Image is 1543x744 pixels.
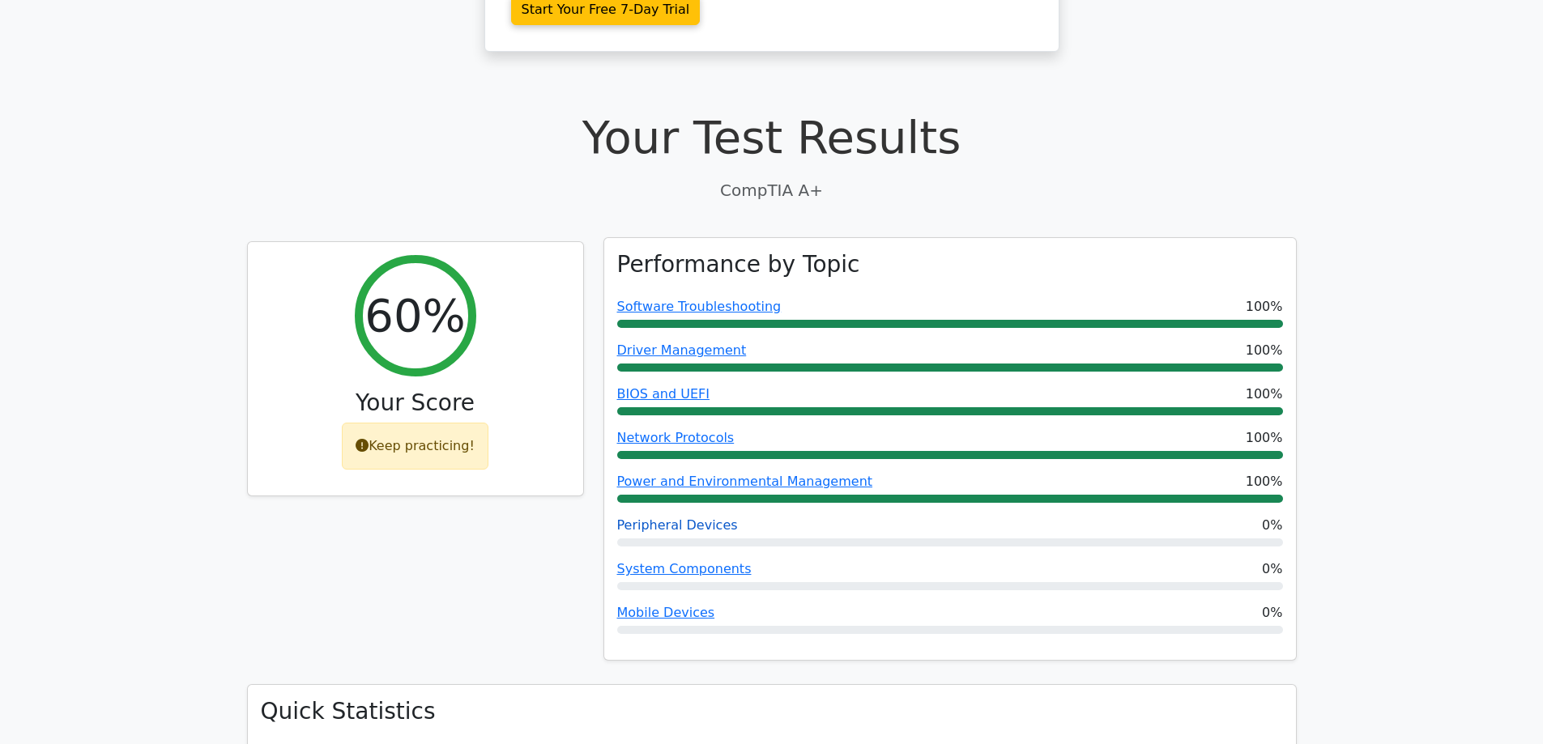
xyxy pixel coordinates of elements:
span: 100% [1246,428,1283,448]
h3: Performance by Topic [617,251,860,278]
span: 0% [1262,603,1282,623]
span: 100% [1246,341,1283,360]
div: Keep practicing! [342,423,488,470]
a: Software Troubleshooting [617,299,782,314]
a: Power and Environmental Management [617,474,873,489]
span: 100% [1246,385,1283,404]
span: 100% [1246,297,1283,317]
a: Network Protocols [617,430,735,445]
a: Mobile Devices [617,605,715,620]
span: 100% [1246,472,1283,491]
p: CompTIA A+ [247,178,1297,202]
span: 0% [1262,516,1282,535]
h3: Your Score [261,389,570,417]
a: Driver Management [617,342,747,358]
h1: Your Test Results [247,110,1297,164]
a: BIOS and UEFI [617,386,710,402]
a: Peripheral Devices [617,517,738,533]
h2: 60% [364,288,465,342]
span: 0% [1262,559,1282,579]
a: System Components [617,561,752,576]
h3: Quick Statistics [261,698,1283,725]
